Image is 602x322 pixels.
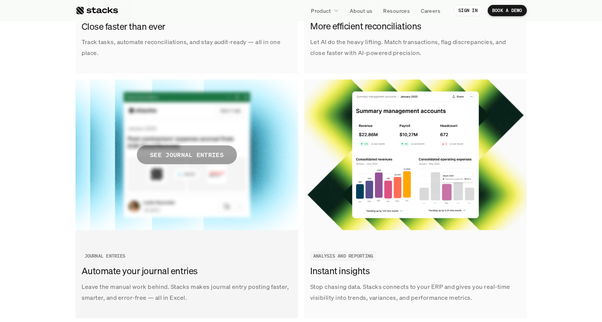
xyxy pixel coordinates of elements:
[82,281,292,303] p: Leave the manual work behind. Stacks makes journal entry posting faster, smarter, and error-free ...
[345,4,377,17] a: About us
[311,7,331,15] p: Product
[82,20,288,33] h3: Close faster than ever
[76,79,298,318] a: SEE JOURNAL ENTRIESLeave the manual work behind. Stacks makes journal entry posting faster, smart...
[82,265,288,278] h3: Automate your journal entries
[304,79,527,318] a: Stop chasing data. Stacks connects to your ERP and gives you real-time visibility into trends, va...
[454,5,482,16] a: SIGN IN
[492,8,522,13] p: BOOK A DEMO
[421,7,440,15] p: Careers
[310,265,517,278] h3: Instant insights
[82,37,292,58] p: Track tasks, automate reconciliations, and stay audit-ready — all in one place.
[310,20,517,33] h3: More efficient reconciliations
[310,37,521,58] p: Let AI do the heavy lifting. Match transactions, flag discrepancies, and close faster with AI-pow...
[89,143,122,149] a: Privacy Policy
[350,7,372,15] p: About us
[383,7,410,15] p: Resources
[85,253,126,259] h2: JOURNAL ENTRIES
[313,253,373,259] h2: ANALYSIS AND REPORTING
[150,150,223,160] p: SEE JOURNAL ENTRIES
[310,281,521,303] p: Stop chasing data. Stacks connects to your ERP and gives you real-time visibility into trends, va...
[379,4,414,17] a: Resources
[458,8,478,13] p: SIGN IN
[488,5,527,16] a: BOOK A DEMO
[136,145,237,164] span: SEE JOURNAL ENTRIES
[416,4,445,17] a: Careers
